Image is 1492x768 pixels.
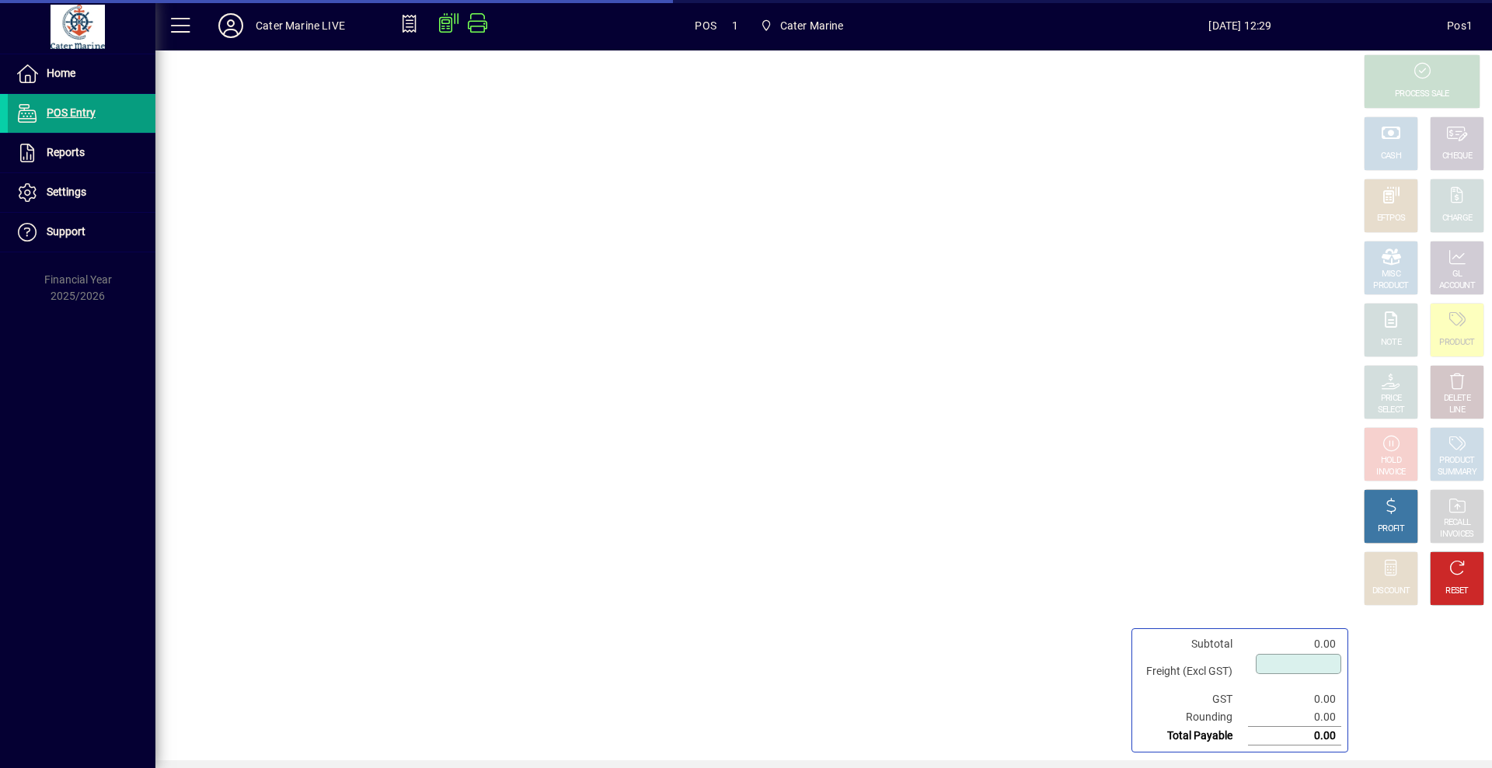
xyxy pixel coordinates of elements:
td: Freight (Excl GST) [1138,653,1248,690]
span: POS Entry [47,106,96,119]
div: MISC [1382,269,1400,280]
td: GST [1138,690,1248,708]
div: PROCESS SALE [1395,89,1449,100]
td: Total Payable [1138,727,1248,745]
span: 1 [732,13,738,38]
div: RESET [1445,586,1469,597]
span: Support [47,225,85,238]
div: PRICE [1381,393,1402,405]
div: DELETE [1444,393,1470,405]
td: 0.00 [1248,635,1341,653]
span: Reports [47,146,85,158]
div: INVOICE [1376,467,1405,478]
span: Cater Marine [780,13,844,38]
div: INVOICES [1440,529,1473,540]
div: GL [1452,269,1462,280]
div: RECALL [1444,517,1471,529]
div: PRODUCT [1439,455,1474,467]
div: NOTE [1381,337,1401,349]
div: HOLD [1381,455,1401,467]
a: Settings [8,173,155,212]
td: 0.00 [1248,727,1341,745]
div: CHARGE [1442,213,1473,224]
div: ACCOUNT [1439,280,1475,292]
div: PRODUCT [1439,337,1474,349]
span: [DATE] 12:29 [1034,13,1448,38]
div: CHEQUE [1442,151,1472,162]
div: PRODUCT [1373,280,1408,292]
div: Pos1 [1447,13,1473,38]
td: 0.00 [1248,690,1341,708]
div: DISCOUNT [1372,586,1410,597]
td: 0.00 [1248,708,1341,727]
span: POS [695,13,716,38]
a: Reports [8,134,155,172]
div: Cater Marine LIVE [256,13,345,38]
span: Settings [47,186,86,198]
a: Home [8,54,155,93]
td: Subtotal [1138,635,1248,653]
button: Profile [206,12,256,40]
div: EFTPOS [1377,213,1406,224]
div: SELECT [1378,405,1405,416]
td: Rounding [1138,708,1248,727]
div: CASH [1381,151,1401,162]
span: Cater Marine [754,12,850,40]
a: Support [8,213,155,252]
div: LINE [1449,405,1465,416]
span: Home [47,67,75,79]
div: SUMMARY [1438,467,1476,478]
div: PROFIT [1378,523,1404,535]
